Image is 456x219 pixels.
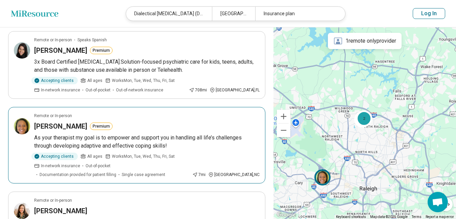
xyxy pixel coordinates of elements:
[210,87,260,93] div: [GEOGRAPHIC_DATA] , FL
[87,78,102,84] span: All ages
[277,110,290,123] button: Zoom in
[192,172,206,178] div: 7 mi
[34,46,87,55] h3: [PERSON_NAME]
[77,37,107,43] span: Speaks Spanish
[112,153,175,159] span: Works Mon, Tue, Wed, Thu, Fri, Sat
[412,215,422,219] a: Terms (opens in new tab)
[34,206,87,216] h3: [PERSON_NAME]
[328,33,402,49] div: 1 remote only provider
[428,192,448,212] div: Open chat
[34,197,72,203] p: Remote or In-person
[87,153,102,159] span: All ages
[31,77,78,84] div: Accepting clients
[90,123,113,130] button: Premium
[122,172,165,178] span: Single case agreement
[90,47,113,54] button: Premium
[31,153,78,160] div: Accepting clients
[255,7,341,21] div: Insurance plan
[189,87,207,93] div: 708 mi
[34,134,260,150] p: As your therapist my goal is to empower and support you in handling all life’s challenges through...
[41,87,80,93] span: In-network insurance
[370,215,408,219] span: Map data ©2025 Google
[34,113,72,119] p: Remote or In-person
[86,87,111,93] span: Out-of-pocket
[126,7,212,21] div: Dialectical [MEDICAL_DATA] (DBT)
[277,124,290,137] button: Zoom out
[41,163,80,169] span: In-network insurance
[212,7,255,21] div: [GEOGRAPHIC_DATA], [GEOGRAPHIC_DATA] 27615
[86,163,111,169] span: Out-of-pocket
[40,172,116,178] span: Documentation provided for patient filling
[112,78,175,84] span: Works Mon, Tue, Wed, Thu, Fri, Sat
[208,172,260,178] div: [GEOGRAPHIC_DATA] , NC
[413,8,445,19] button: Log In
[426,215,454,219] a: Report a map error
[116,87,163,93] span: Out-of-network insurance
[356,110,372,127] div: 2
[34,122,87,131] h3: [PERSON_NAME]
[34,37,72,43] p: Remote or In-person
[34,58,260,74] p: 3x Board Certified [MEDICAL_DATA].Solution-focused psychiatric care for kids, teens, adults, and ...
